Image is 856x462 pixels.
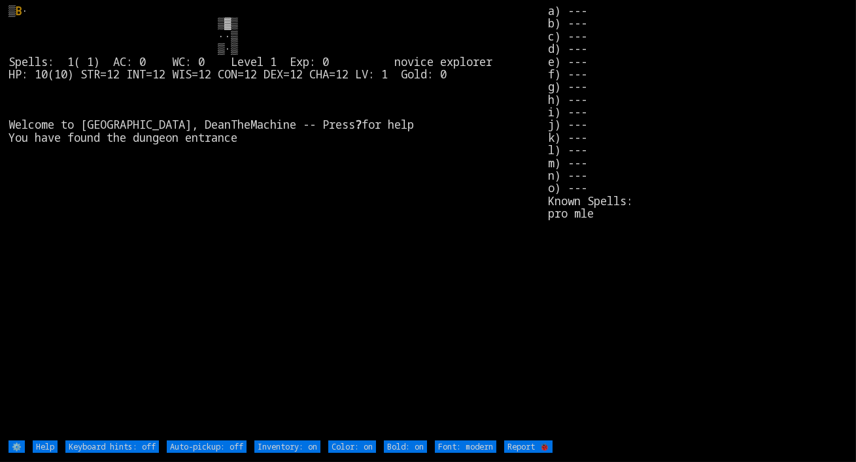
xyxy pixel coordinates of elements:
[548,5,847,439] stats: a) --- b) --- c) --- d) --- e) --- f) --- g) --- h) --- i) --- j) --- k) --- l) --- m) --- n) ---...
[254,440,320,453] input: Inventory: on
[33,440,58,453] input: Help
[9,5,548,439] larn: ▒ · ▒▓▒ ··▒ ▒·▒ Spells: 1( 1) AC: 0 WC: 0 Level 1 Exp: 0 novice explorer HP: 10(10) STR=12 INT=12...
[65,440,159,453] input: Keyboard hints: off
[328,440,376,453] input: Color: on
[435,440,496,453] input: Font: modern
[15,3,22,18] font: B
[9,440,25,453] input: ⚙️
[355,117,362,132] b: ?
[504,440,553,453] input: Report 🐞
[384,440,427,453] input: Bold: on
[167,440,247,453] input: Auto-pickup: off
